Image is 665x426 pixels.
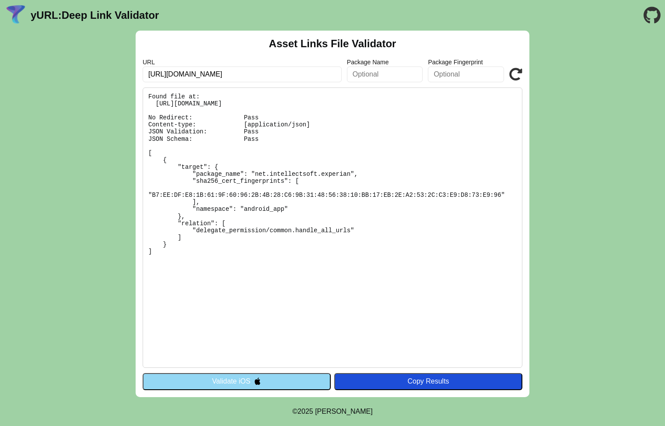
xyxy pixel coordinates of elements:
[297,408,313,415] span: 2025
[334,373,522,390] button: Copy Results
[4,4,27,27] img: yURL Logo
[143,59,342,66] label: URL
[143,373,331,390] button: Validate iOS
[347,66,423,82] input: Optional
[347,59,423,66] label: Package Name
[428,66,504,82] input: Optional
[269,38,396,50] h2: Asset Links File Validator
[315,408,373,415] a: Michael Ibragimchayev's Personal Site
[31,9,159,21] a: yURL:Deep Link Validator
[428,59,504,66] label: Package Fingerprint
[143,87,522,368] pre: Found file at: [URL][DOMAIN_NAME] No Redirect: Pass Content-type: [application/json] JSON Validat...
[143,66,342,82] input: Required
[339,377,518,385] div: Copy Results
[254,377,261,385] img: appleIcon.svg
[292,397,372,426] footer: ©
